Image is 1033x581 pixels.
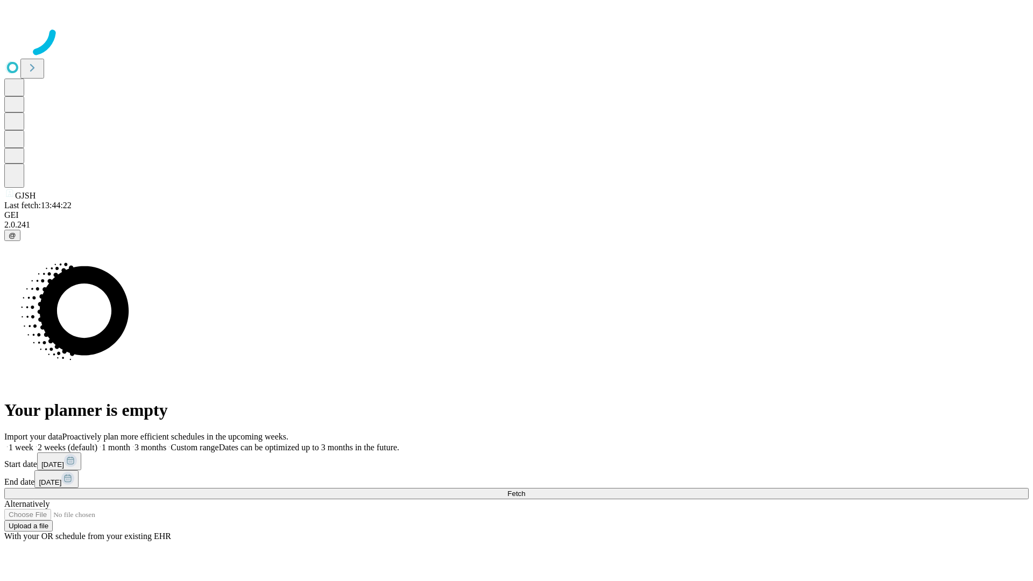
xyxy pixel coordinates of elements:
[39,478,61,486] span: [DATE]
[38,443,97,452] span: 2 weeks (default)
[41,460,64,469] span: [DATE]
[507,490,525,498] span: Fetch
[34,470,79,488] button: [DATE]
[102,443,130,452] span: 1 month
[9,443,33,452] span: 1 week
[4,470,1029,488] div: End date
[4,201,72,210] span: Last fetch: 13:44:22
[4,230,20,241] button: @
[4,499,49,508] span: Alternatively
[4,210,1029,220] div: GEI
[15,191,36,200] span: GJSH
[37,452,81,470] button: [DATE]
[9,231,16,239] span: @
[4,220,1029,230] div: 2.0.241
[4,432,62,441] span: Import your data
[171,443,218,452] span: Custom range
[4,452,1029,470] div: Start date
[219,443,399,452] span: Dates can be optimized up to 3 months in the future.
[4,520,53,532] button: Upload a file
[62,432,288,441] span: Proactively plan more efficient schedules in the upcoming weeks.
[4,400,1029,420] h1: Your planner is empty
[4,532,171,541] span: With your OR schedule from your existing EHR
[4,488,1029,499] button: Fetch
[135,443,166,452] span: 3 months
